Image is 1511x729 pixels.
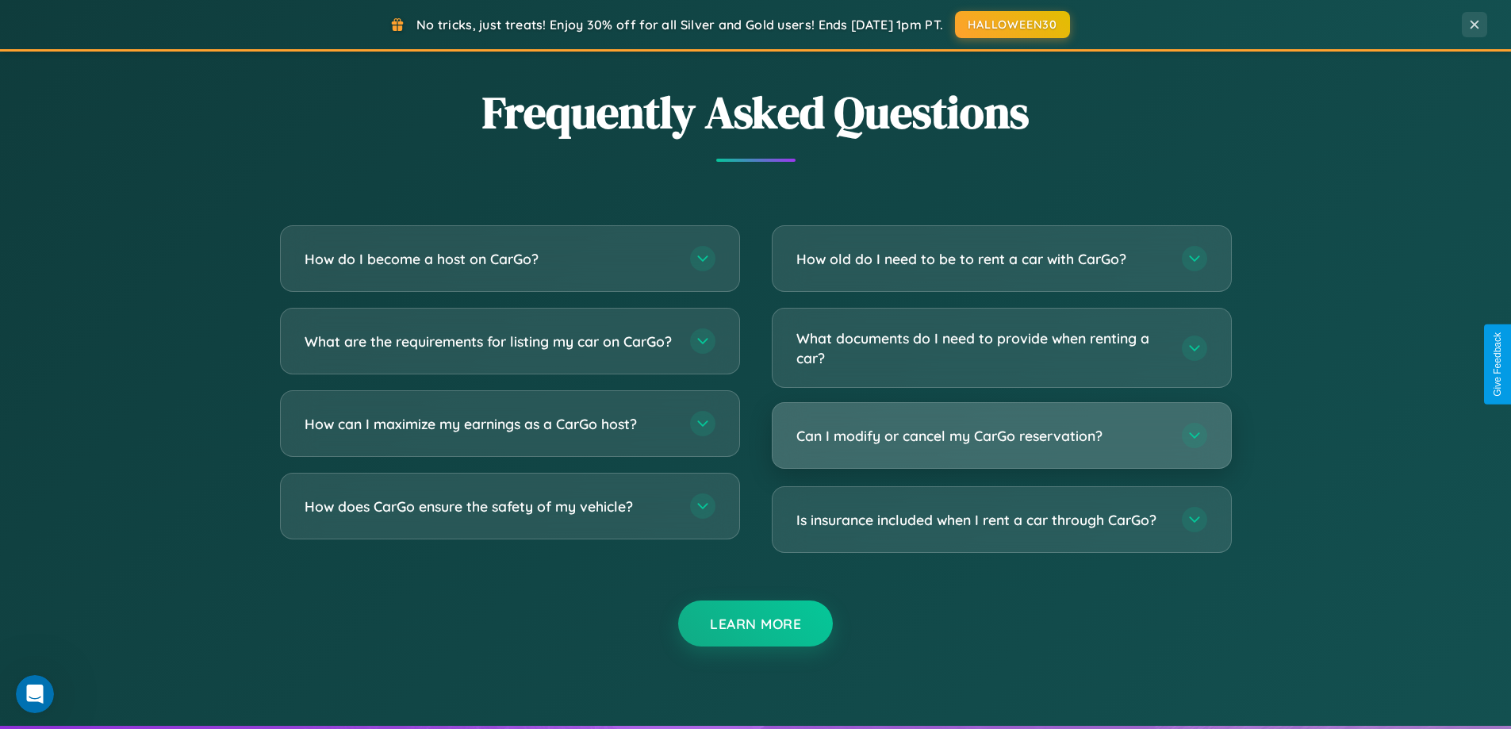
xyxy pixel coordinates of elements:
[305,497,674,516] h3: How does CarGo ensure the safety of my vehicle?
[678,600,833,647] button: Learn More
[1492,332,1503,397] div: Give Feedback
[796,249,1166,269] h3: How old do I need to be to rent a car with CarGo?
[280,82,1232,143] h2: Frequently Asked Questions
[416,17,943,33] span: No tricks, just treats! Enjoy 30% off for all Silver and Gold users! Ends [DATE] 1pm PT.
[16,675,54,713] iframe: Intercom live chat
[796,328,1166,367] h3: What documents do I need to provide when renting a car?
[955,11,1070,38] button: HALLOWEEN30
[796,510,1166,530] h3: Is insurance included when I rent a car through CarGo?
[305,249,674,269] h3: How do I become a host on CarGo?
[796,426,1166,446] h3: Can I modify or cancel my CarGo reservation?
[305,332,674,351] h3: What are the requirements for listing my car on CarGo?
[305,414,674,434] h3: How can I maximize my earnings as a CarGo host?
